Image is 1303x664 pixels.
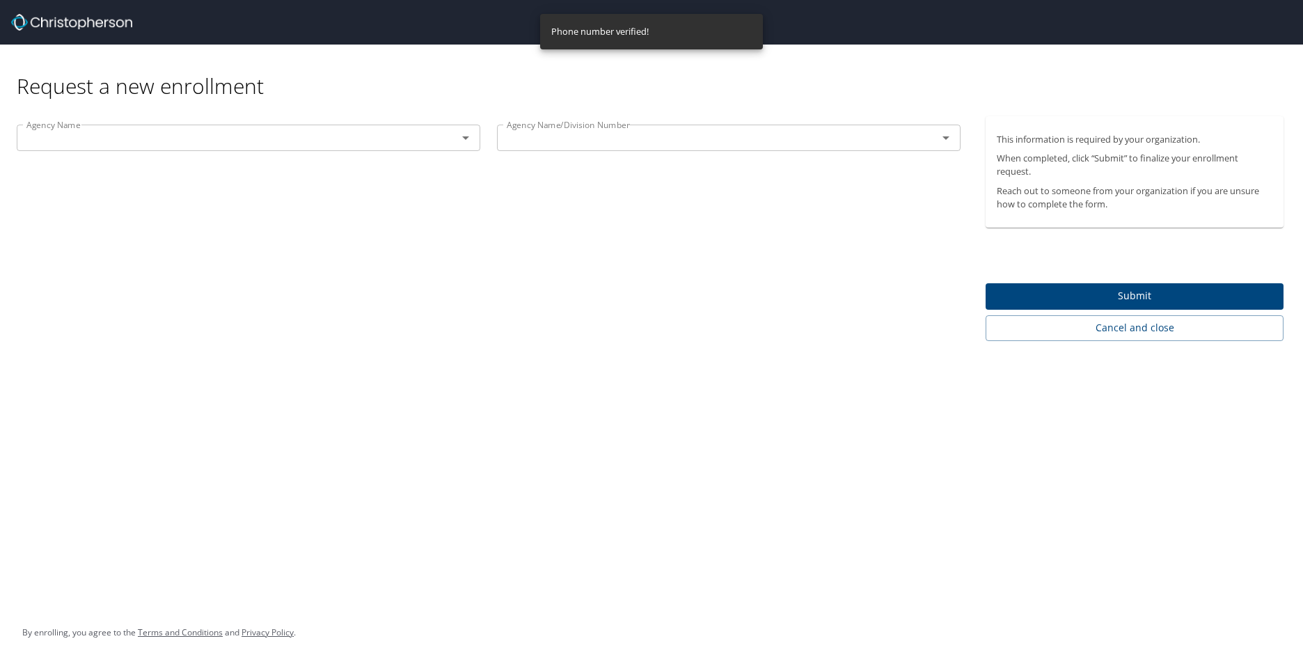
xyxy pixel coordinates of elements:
p: When completed, click “Submit” to finalize your enrollment request. [997,152,1272,178]
span: Cancel and close [997,319,1272,337]
div: Phone number verified! [551,18,649,45]
a: Privacy Policy [242,626,294,638]
button: Cancel and close [986,315,1284,341]
button: Submit [986,283,1284,310]
img: cbt logo [11,14,132,31]
div: Request a new enrollment [17,45,1295,100]
a: Terms and Conditions [138,626,223,638]
button: Open [936,128,956,148]
button: Open [456,128,475,148]
div: By enrolling, you agree to the and . [22,615,296,650]
p: This information is required by your organization. [997,133,1272,146]
p: Reach out to someone from your organization if you are unsure how to complete the form. [997,184,1272,211]
span: Submit [997,287,1272,305]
